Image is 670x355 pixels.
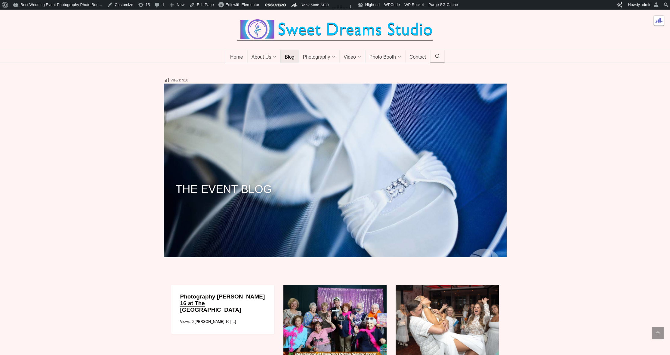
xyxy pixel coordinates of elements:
span: Home [230,54,243,60]
a: Home [226,50,248,63]
span: Photo Booth [369,54,396,60]
span: Video [344,54,356,60]
span: Photography [303,54,330,60]
span: About Us [252,54,271,60]
span: Blog [285,54,294,60]
a: Photography [298,50,340,63]
img: Best Wedding Event Photography Photo Booth Videography NJ NY [237,19,433,40]
a: Blog [280,50,299,63]
a: Photo Booth [365,50,406,63]
div: Views: 0 [PERSON_NAME] 16 […] [180,318,265,325]
span: 1 post view [350,5,351,8]
a: Video [339,50,366,63]
a: About Us [247,50,281,63]
span: Edit with Elementor [226,2,259,7]
span: Contact [409,54,426,60]
a: Contact [405,50,431,63]
span: 910 [182,78,188,82]
span: Views: [171,78,181,82]
span: Rank Math SEO [301,3,329,7]
span: admin [641,2,651,7]
div: THE EVENT BLOG [164,174,507,193]
a: Photography [PERSON_NAME] 16 at The [GEOGRAPHIC_DATA] [180,293,265,313]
